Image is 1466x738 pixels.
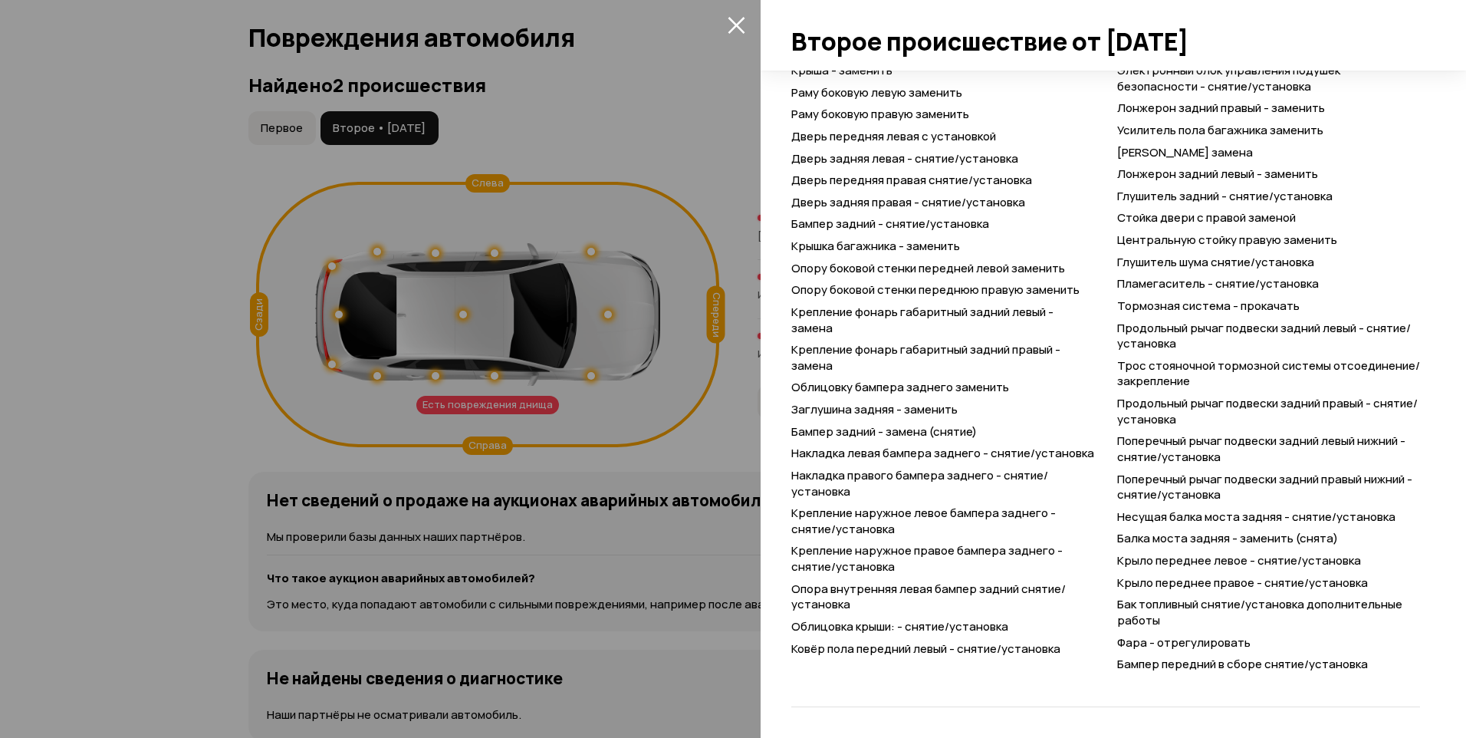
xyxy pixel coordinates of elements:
[791,505,1056,537] span: Крепление наружное левое бампера заднего - снятие/установка
[791,423,977,440] span: Бампер задний - замена (снятие)
[791,618,1008,634] span: Облицовка крыши: - снятие/установка
[1117,232,1337,248] span: Центральную стойку правую заменить
[791,542,1063,575] span: Крепление наружное правое бампера заднего - снятие/установка
[791,641,1060,657] span: Ковёр пола передний левый - снятие/установка
[791,150,1018,166] span: Дверь задняя левая - снятие/установка
[791,62,892,78] span: Крыша - заменить
[1117,395,1418,427] span: Продольный рычаг подвески задний правый - снятие/установка
[791,106,969,122] span: Раму боковую правую заменить
[1117,530,1338,546] span: Балка моста задняя - заменить (снята)
[1117,357,1420,390] span: Трос стояночной тормозной системы отсоединение/закрепление
[1117,656,1368,672] span: Бампер передний в сборе снятие/установка
[791,238,960,254] span: Крышка багажника - заменить
[1117,596,1402,628] span: Бак топливный снятие/установка дополнительные работы
[791,172,1032,188] span: Дверь передняя правая снятие/установка
[1117,62,1340,94] span: Электронный блок управления подушек безопасности - снятие/установка
[1117,122,1323,138] span: Усилитель пола багажника заменить
[791,128,996,144] span: Дверь передняя левая с установкой
[1117,509,1395,525] span: Несущая балка моста задняя - снятие/установка
[1117,166,1318,182] span: Лонжерон задний левый - заменить
[791,379,1009,395] span: Облицовку бампера заднего заменить
[1117,298,1300,314] span: Тормозная система - прокачать
[1117,634,1251,651] span: Фара - отрегулировать
[791,194,1025,210] span: Дверь задняя правая - снятие/установка
[1117,275,1319,292] span: Пламегаситель - снятие/установка
[791,581,1066,613] span: Опора внутренняя левая бампер задний снятие/установка
[791,84,962,100] span: Раму боковую левую заменить
[791,445,1094,461] span: Накладка левая бампера заднего - снятие/установка
[791,260,1065,276] span: Опору боковой стенки передней левой заменить
[724,12,748,37] button: закрыть
[1117,254,1314,270] span: Глушитель шума снятие/установка
[1117,209,1296,226] span: Стойка двери с правой заменой
[1117,552,1361,568] span: Крыло переднее левое - снятие/установка
[1117,471,1412,503] span: Поперечный рычаг подвески задний правый нижний - снятие/установка
[1117,320,1411,352] span: Продольный рычаг подвески задний левый - снятие/установка
[1117,433,1405,465] span: Поперечный рычаг подвески задний левый нижний - снятие/установка
[1117,144,1253,160] span: [PERSON_NAME] замена
[791,341,1060,374] span: Крепление фонарь габаритный задний правый - замена
[1117,100,1325,116] span: Лонжерон задний правый - заменить
[791,304,1053,336] span: Крепление фонарь габаритный задний левый - замена
[1117,575,1368,591] span: Крыло переднее правое - снятие/установка
[791,467,1048,499] span: Накладка правого бампера заднего - снятие/установка
[791,282,1080,298] span: Опору боковой стенки переднюю правую заменить
[1117,188,1333,204] span: Глушитель задний - снятие/установка
[791,216,989,232] span: Бампер задний - снятие/установка
[791,401,958,417] span: Заглушина задняя - заменить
